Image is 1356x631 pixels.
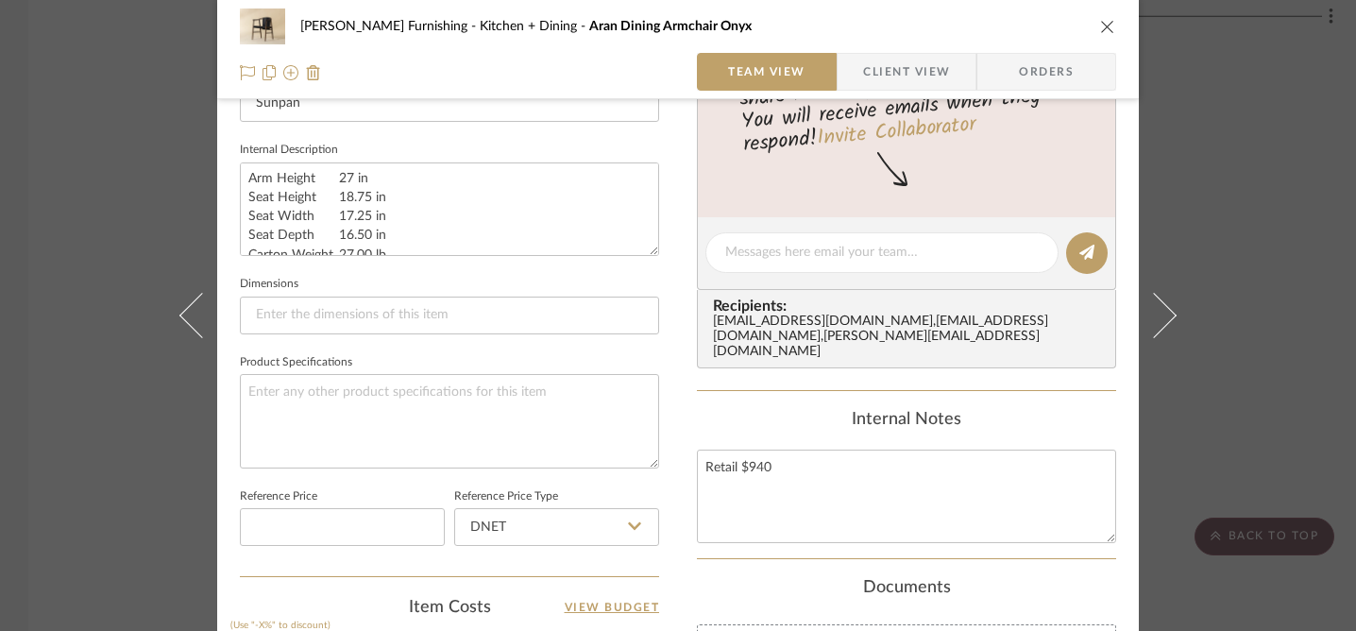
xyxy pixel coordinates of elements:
[1099,18,1116,35] button: close
[300,20,480,33] span: [PERSON_NAME] Furnishing
[728,53,805,91] span: Team View
[240,596,659,619] div: Item Costs
[454,492,558,502] label: Reference Price Type
[240,145,338,155] label: Internal Description
[240,84,659,122] input: Enter Brand
[306,65,321,80] img: Remove from project
[713,315,1108,360] div: [EMAIL_ADDRESS][DOMAIN_NAME] , [EMAIL_ADDRESS][DOMAIN_NAME] , [PERSON_NAME][EMAIL_ADDRESS][DOMAIN...
[565,596,660,619] a: View Budget
[713,298,1108,315] span: Recipients:
[240,297,659,334] input: Enter the dimensions of this item
[240,492,317,502] label: Reference Price
[998,53,1094,91] span: Orders
[240,8,285,45] img: 4cdbff51-2f64-44a0-8cf4-da0cf3efa3a7_48x40.jpg
[816,109,977,156] a: Invite Collaborator
[240,280,298,289] label: Dimensions
[480,20,589,33] span: Kitchen + Dining
[589,20,752,33] span: Aran Dining Armchair Onyx
[863,53,950,91] span: Client View
[697,578,1116,599] div: Documents
[697,410,1116,431] div: Internal Notes
[240,358,352,367] label: Product Specifications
